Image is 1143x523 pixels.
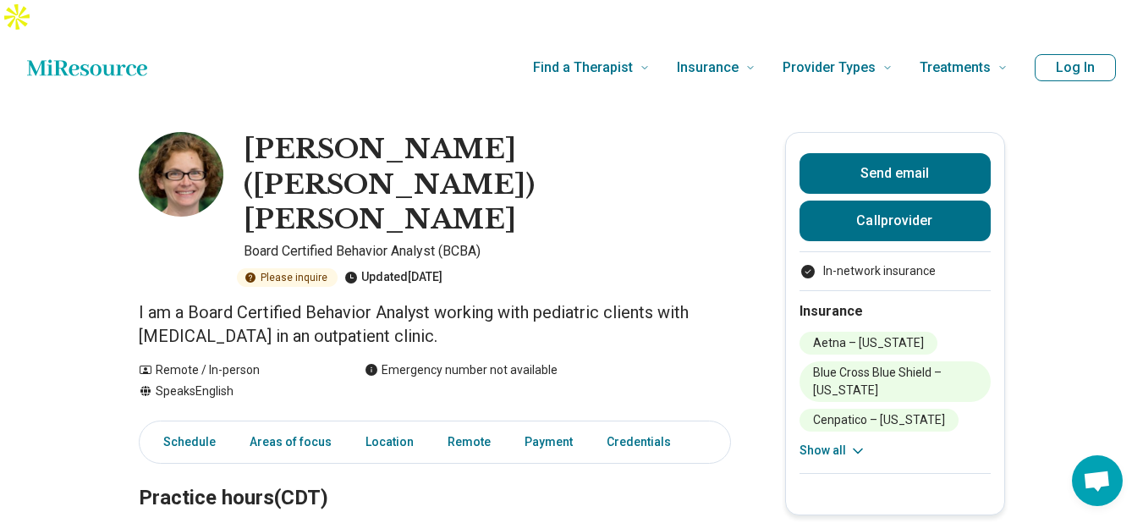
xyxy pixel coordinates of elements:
[239,425,342,460] a: Areas of focus
[514,425,583,460] a: Payment
[677,56,739,80] span: Insurance
[800,332,937,355] li: Aetna – [US_STATE]
[139,383,331,400] div: Speaks English
[437,425,501,460] a: Remote
[800,301,991,322] h2: Insurance
[143,425,226,460] a: Schedule
[365,361,558,379] div: Emergency number not available
[139,300,731,348] p: I am a Board Certified Behavior Analyst working with pediatric clients with [MEDICAL_DATA] in an ...
[783,56,876,80] span: Provider Types
[533,56,633,80] span: Find a Therapist
[800,262,991,280] li: In-network insurance
[800,201,991,241] button: Callprovider
[27,51,147,85] a: Home page
[677,34,756,102] a: Insurance
[344,268,442,287] div: Updated [DATE]
[237,268,338,287] div: Please inquire
[355,425,424,460] a: Location
[800,361,991,402] li: Blue Cross Blue Shield – [US_STATE]
[139,132,223,217] img: Elizabeth Thompson, Board Certified Behavior Analyst (BCBA)
[800,409,959,432] li: Cenpatico – [US_STATE]
[139,443,731,513] h2: Practice hours (CDT)
[800,442,866,460] button: Show all
[139,361,331,379] div: Remote / In-person
[1035,54,1116,81] button: Log In
[244,132,731,238] h1: [PERSON_NAME] ([PERSON_NAME]) [PERSON_NAME]
[800,262,991,280] ul: Payment options
[244,241,731,261] p: Board Certified Behavior Analyst (BCBA)
[533,34,650,102] a: Find a Therapist
[800,153,991,194] button: Send email
[920,56,991,80] span: Treatments
[783,34,893,102] a: Provider Types
[596,425,691,460] a: Credentials
[1072,455,1123,506] div: Open chat
[920,34,1008,102] a: Treatments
